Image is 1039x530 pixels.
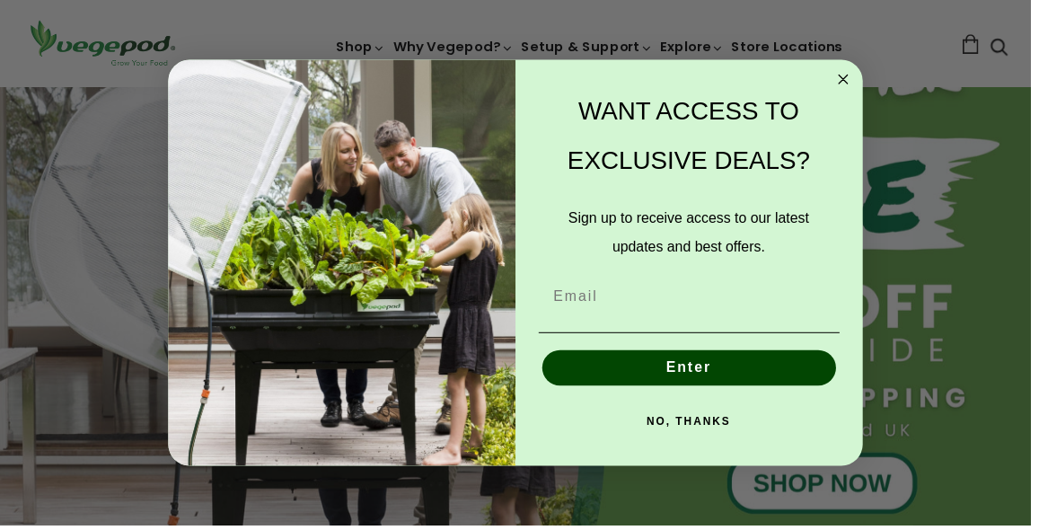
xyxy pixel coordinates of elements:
span: WANT ACCESS TO EXCLUSIVE DEALS? [572,98,816,176]
img: underline [543,335,847,336]
button: Enter [547,353,843,389]
span: Sign up to receive access to our latest updates and best offers. [573,212,815,256]
img: e9d03583-1bb1-490f-ad29-36751b3212ff.jpeg [170,60,520,471]
input: Email [543,281,847,317]
button: NO, THANKS [543,407,847,443]
button: Close dialog [840,69,861,91]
